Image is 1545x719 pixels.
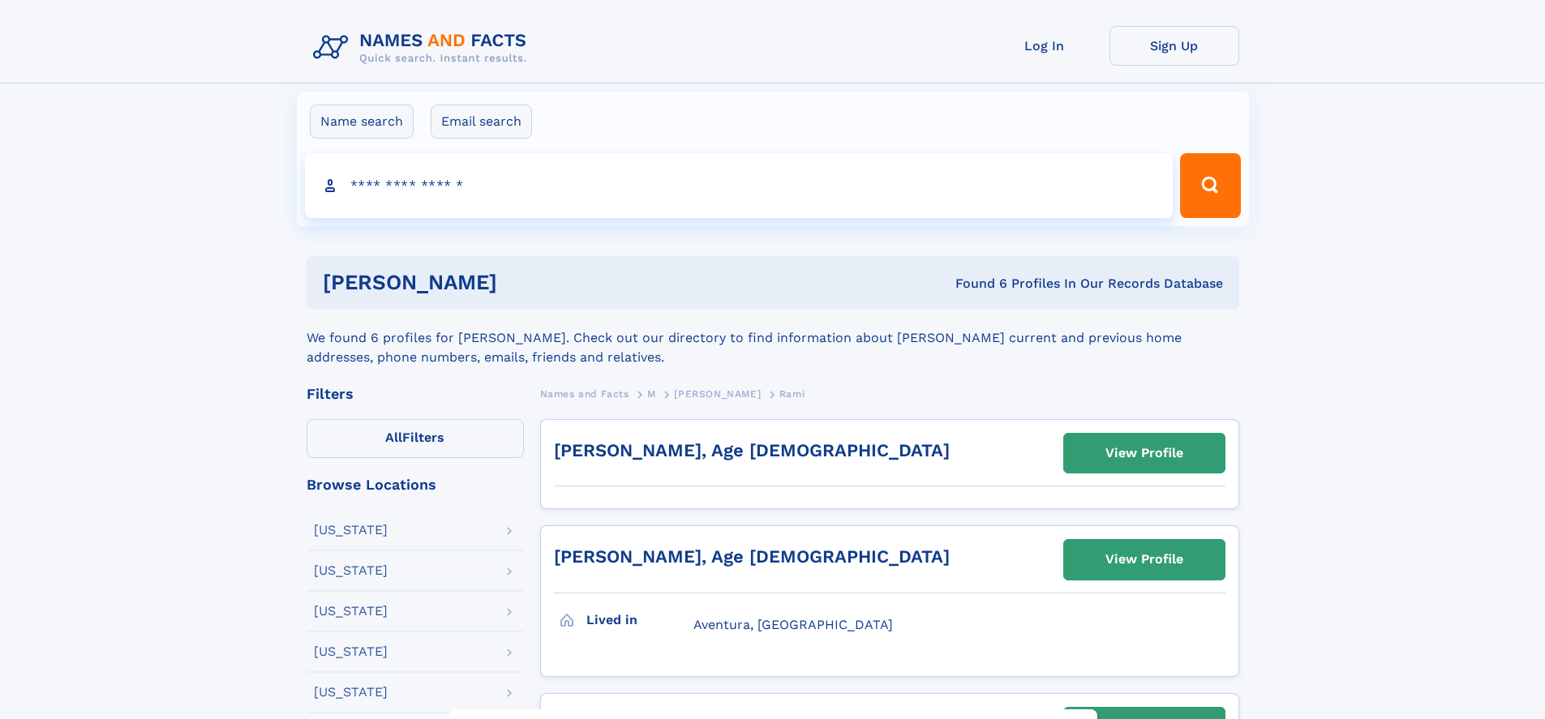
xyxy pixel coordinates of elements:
[726,275,1223,293] div: Found 6 Profiles In Our Records Database
[1180,153,1240,218] button: Search Button
[314,564,388,577] div: [US_STATE]
[554,440,950,460] a: [PERSON_NAME], Age [DEMOGRAPHIC_DATA]
[674,388,761,400] span: [PERSON_NAME]
[980,26,1109,66] a: Log In
[1105,541,1183,578] div: View Profile
[307,419,524,458] label: Filters
[314,645,388,658] div: [US_STATE]
[307,26,540,70] img: Logo Names and Facts
[647,388,656,400] span: M
[310,105,414,139] label: Name search
[431,105,532,139] label: Email search
[307,309,1239,367] div: We found 6 profiles for [PERSON_NAME]. Check out our directory to find information about [PERSON_...
[540,383,629,404] a: Names and Facts
[314,605,388,618] div: [US_STATE]
[693,617,893,632] span: Aventura, [GEOGRAPHIC_DATA]
[305,153,1174,218] input: search input
[314,686,388,699] div: [US_STATE]
[307,477,524,492] div: Browse Locations
[554,546,950,567] a: [PERSON_NAME], Age [DEMOGRAPHIC_DATA]
[314,524,388,537] div: [US_STATE]
[1064,434,1225,473] a: View Profile
[647,383,656,404] a: M
[323,272,727,293] h1: [PERSON_NAME]
[674,383,761,404] a: [PERSON_NAME]
[779,388,805,400] span: Rami
[1064,540,1225,579] a: View Profile
[307,387,524,401] div: Filters
[1105,434,1183,472] div: View Profile
[1109,26,1239,66] a: Sign Up
[586,606,693,634] h3: Lived in
[385,430,402,445] span: All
